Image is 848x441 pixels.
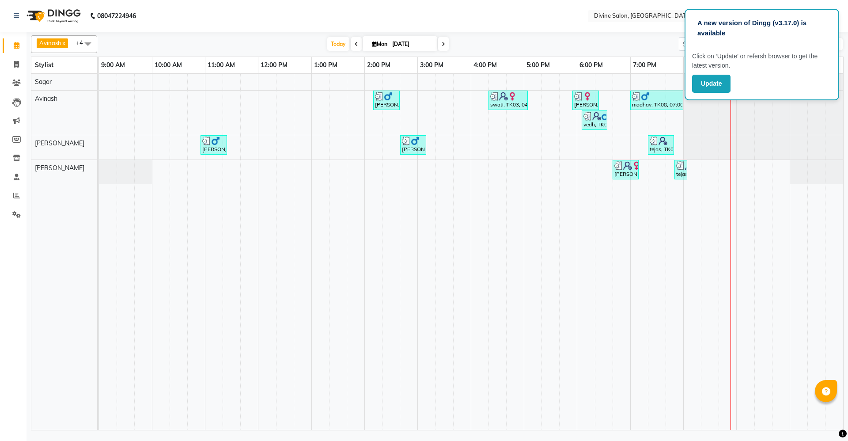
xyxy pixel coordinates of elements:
[205,59,237,72] a: 11:00 AM
[471,59,499,72] a: 4:00 PM
[577,59,605,72] a: 6:00 PM
[35,78,52,86] span: Sagar
[583,112,606,129] div: vedh, TK05, 06:05 PM-06:35 PM, Hair Cut [DEMOGRAPHIC_DATA] - Child Hair Cut (₹200)
[258,59,290,72] a: 12:00 PM
[312,59,340,72] a: 1:00 PM
[35,61,53,69] span: Stylist
[35,164,84,172] span: [PERSON_NAME]
[39,39,61,46] span: Avinash
[649,137,673,153] div: tejas, TK07, 07:20 PM-07:50 PM, Hair Cut [DEMOGRAPHIC_DATA] - Hair cut [DEMOGRAPHIC_DATA] (₹300)
[152,59,184,72] a: 10:00 AM
[370,41,390,47] span: Mon
[697,18,826,38] p: A new version of Dingg (v3.17.0) is available
[613,161,638,178] div: [PERSON_NAME], TK06, 06:40 PM-07:10 PM, Threding - Eyebrows (₹60),Threding - Upperlip (₹30)
[692,75,731,93] button: Update
[327,37,349,51] span: Today
[631,59,659,72] a: 7:00 PM
[489,92,527,109] div: swati, TK03, 04:20 PM-05:05 PM, Wash & Blow Dry - Up to Waist (₹550)
[23,4,83,28] img: logo
[524,59,552,72] a: 5:00 PM
[811,406,839,432] iframe: chat widget
[97,4,136,28] b: 08047224946
[390,38,434,51] input: 2025-09-01
[365,59,393,72] a: 2:00 PM
[76,39,90,46] span: +4
[401,137,425,153] div: [PERSON_NAME], TK02, 02:40 PM-03:10 PM, Hair Cut [DEMOGRAPHIC_DATA] - Child Hair Cut (₹200)
[35,95,57,103] span: Avinash
[692,52,832,70] p: Click on ‘Update’ or refersh browser to get the latest version.
[201,137,226,153] div: [PERSON_NAME], TK01, 10:55 AM-11:25 AM, Hair Cut [DEMOGRAPHIC_DATA] - Hair cut [DEMOGRAPHIC_DATA]...
[573,92,598,109] div: [PERSON_NAME], TK04, 05:55 PM-06:25 PM, Hair Cut [DEMOGRAPHIC_DATA] - Child Hair Cut (₹200)
[679,37,756,51] input: Search Appointment
[35,139,84,147] span: [PERSON_NAME]
[61,39,65,46] a: x
[684,59,712,72] a: 8:00 PM
[99,59,127,72] a: 9:00 AM
[631,92,682,109] div: madhav, TK08, 07:00 PM-08:00 PM, Hair Cut [DEMOGRAPHIC_DATA] - Hair cut [DEMOGRAPHIC_DATA] (₹300)...
[418,59,446,72] a: 3:00 PM
[675,161,686,178] div: tejas, TK07, 07:50 PM-08:05 PM, Threding - Upperlip (₹30)
[374,92,399,109] div: [PERSON_NAME], TK02, 02:10 PM-02:40 PM, Hair Cut [DEMOGRAPHIC_DATA] -Dry haircut (₹400)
